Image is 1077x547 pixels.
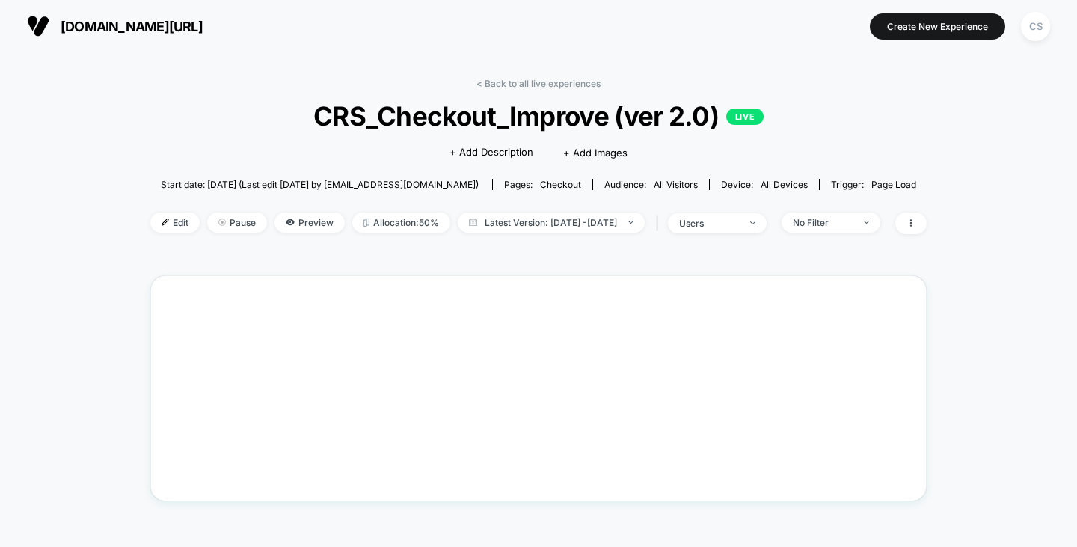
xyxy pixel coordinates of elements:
span: Page Load [871,179,916,190]
img: end [864,221,869,224]
div: CS [1021,12,1050,41]
img: Visually logo [27,15,49,37]
img: calendar [469,219,477,226]
span: CRS_Checkout_Improve (ver 2.0) [189,100,888,132]
span: | [652,213,668,234]
div: Audience: [604,179,698,190]
img: end [628,221,633,224]
p: LIVE [726,109,764,125]
span: Start date: [DATE] (Last edit [DATE] by [EMAIL_ADDRESS][DOMAIN_NAME]) [161,179,479,190]
span: All Visitors [654,179,698,190]
img: edit [162,219,169,226]
span: Pause [207,213,267,233]
span: Edit [150,213,200,233]
div: Trigger: [831,179,916,190]
span: checkout [540,179,581,190]
a: < Back to all live experiences [476,78,601,89]
span: Allocation: 50% [352,213,450,233]
button: [DOMAIN_NAME][URL] [22,14,207,38]
div: Pages: [504,179,581,190]
img: end [218,219,226,226]
span: Latest Version: [DATE] - [DATE] [458,213,645,233]
span: Preview [274,213,345,233]
button: CS [1016,11,1055,42]
span: [DOMAIN_NAME][URL] [61,19,203,34]
span: all devices [761,179,808,190]
button: Create New Experience [870,13,1005,40]
div: No Filter [793,217,853,228]
img: end [750,221,755,224]
img: rebalance [363,219,369,227]
span: Device: [709,179,819,190]
div: users [679,218,739,229]
span: + Add Description [449,145,533,160]
span: + Add Images [563,147,628,159]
